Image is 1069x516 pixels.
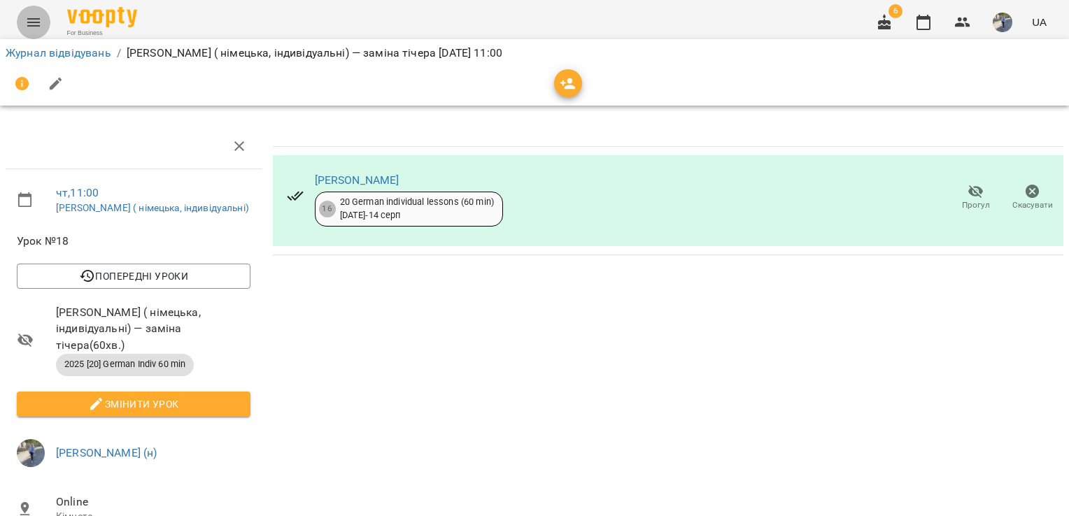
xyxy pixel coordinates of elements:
img: Voopty Logo [67,7,137,27]
span: Урок №18 [17,233,250,250]
img: 9057b12b0e3b5674d2908fc1e5c3d556.jpg [17,439,45,467]
span: Прогул [962,199,990,211]
a: [PERSON_NAME] [315,173,399,187]
button: UA [1026,9,1052,35]
div: 20 German individual lessons (60 min) [DATE] - 14 серп [340,196,494,222]
span: Попередні уроки [28,268,239,285]
span: 2025 [20] German Indiv 60 min [56,358,194,371]
span: Змінити урок [28,396,239,413]
span: UA [1032,15,1047,29]
button: Попередні уроки [17,264,250,289]
span: 6 [889,4,902,18]
p: [PERSON_NAME] ( німецька, індивідуальні) — заміна тічера [DATE] 11:00 [127,45,502,62]
nav: breadcrumb [6,45,1063,62]
li: / [117,45,121,62]
a: [PERSON_NAME] (н) [56,446,157,459]
span: Online [56,494,250,510]
a: Журнал відвідувань [6,46,111,59]
span: Скасувати [1012,199,1053,211]
div: 16 [319,201,336,217]
a: [PERSON_NAME] ( німецька, індивідуальні) [56,202,249,213]
button: Прогул [947,178,1004,217]
span: For Business [67,29,137,38]
button: Змінити урок [17,392,250,417]
img: 9057b12b0e3b5674d2908fc1e5c3d556.jpg [993,13,1012,32]
button: Menu [17,6,50,39]
button: Скасувати [1004,178,1061,217]
a: чт , 11:00 [56,186,99,199]
span: [PERSON_NAME] ( німецька, індивідуальні) — заміна тічера ( 60 хв. ) [56,304,250,354]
